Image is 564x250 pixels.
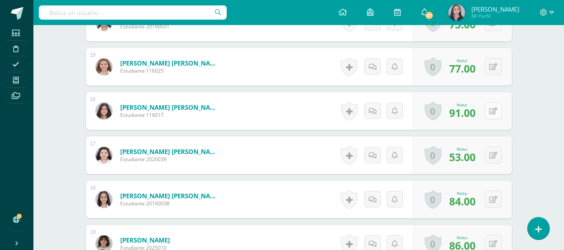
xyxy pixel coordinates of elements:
[425,11,434,20] span: 117
[120,67,220,74] span: Estudiante 116025
[449,190,475,196] div: Nota:
[96,147,112,164] img: eb52a7b23077a2dd38baf0e0ad9aa6ca.png
[96,103,112,119] img: 0d5521e8cafb5c393535c45d6b23d0a3.png
[449,102,475,108] div: Nota:
[449,106,475,120] span: 91.00
[120,156,220,163] span: Estudiante 2020039
[120,147,220,156] a: [PERSON_NAME] [PERSON_NAME]
[120,200,220,207] span: Estudiante 20190038
[449,58,475,63] div: Nota:
[120,23,170,30] span: Estudiante 20190031
[120,111,220,119] span: Estudiante 116017
[471,13,519,20] span: Mi Perfil
[120,236,170,244] a: [PERSON_NAME]
[120,103,220,111] a: [PERSON_NAME] [PERSON_NAME]
[425,146,441,165] a: 0
[425,101,441,121] a: 0
[448,4,465,21] img: 040cc7ec49f6129a148c95524d07e103.png
[39,5,227,20] input: Busca un usuario...
[471,5,519,13] span: [PERSON_NAME]
[449,61,475,76] span: 77.00
[120,59,220,67] a: [PERSON_NAME] [PERSON_NAME]
[425,57,441,76] a: 0
[449,235,475,240] div: Nota:
[449,194,475,208] span: 84.00
[96,191,112,208] img: b20453327693e7bb687f37530c73aab9.png
[96,58,112,75] img: 094c4c5b1017695407b2fc2c1ae84dc3.png
[120,192,220,200] a: [PERSON_NAME] [PERSON_NAME]
[425,190,441,209] a: 0
[449,146,475,152] div: Nota:
[449,150,475,164] span: 53.00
